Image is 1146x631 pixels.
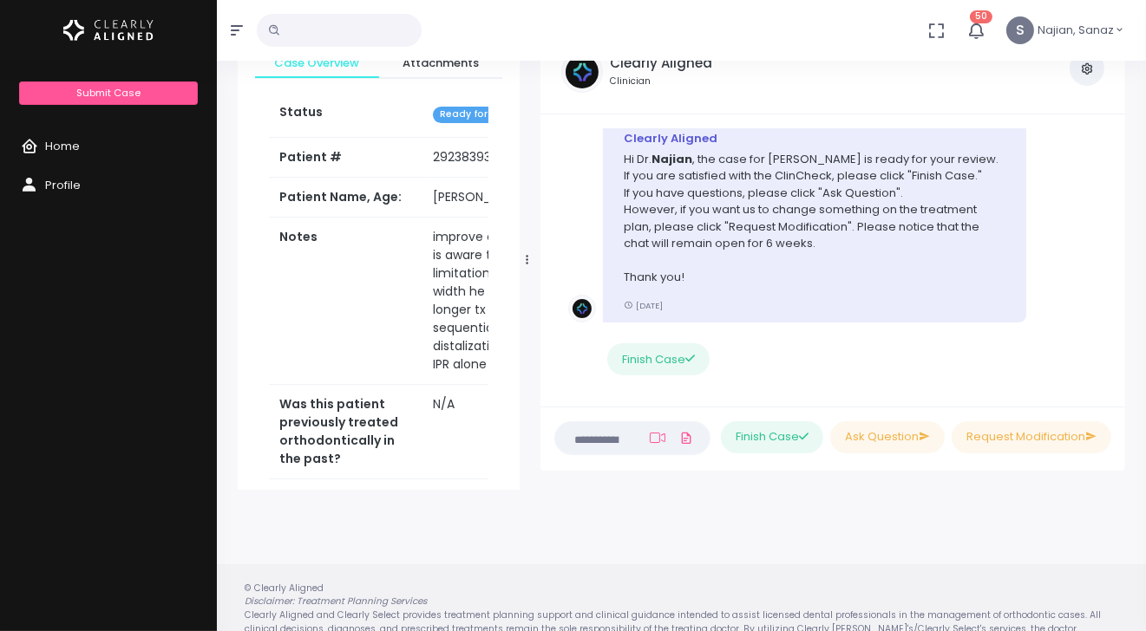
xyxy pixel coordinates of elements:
[45,138,80,154] span: Home
[624,300,663,311] small: [DATE]
[970,10,992,23] span: 50
[76,86,141,100] span: Submit Case
[952,421,1111,453] button: Request Modification
[245,595,427,608] em: Disclaimer: Treatment Planning Services
[63,12,154,49] img: Logo Horizontal
[554,128,1111,390] div: scrollable content
[624,151,1005,286] p: Hi Dr. , the case for [PERSON_NAME] is ready for your review. If you are satisfied with the ClinC...
[646,431,669,445] a: Add Loom Video
[422,385,564,479] td: N/A
[607,343,710,375] button: Finish Case
[422,218,564,385] td: improve class 3- pt is aware there are limitations to arch width he is open to longer tx time and...
[269,385,422,479] th: Was this patient previously treated orthodontically in the past?
[1038,22,1114,39] span: Najian, Sanaz
[269,479,422,592] th: Are you planning any restorative/esthetic treatment? If yes, what are you planning?
[269,137,422,178] th: Patient #
[269,55,365,72] span: Case Overview
[624,130,1005,147] div: Clearly Aligned
[19,81,197,105] a: Submit Case
[422,479,564,592] td: no
[422,138,564,178] td: 29238393
[1006,16,1034,44] span: S
[269,218,422,385] th: Notes
[676,422,697,453] a: Add Files
[721,421,823,453] button: Finish Case
[610,75,712,88] small: Clinician
[433,107,547,123] span: Ready for Dr. Review
[610,55,712,71] h5: Clearly Aligned
[238,30,520,490] div: scrollable content
[652,151,692,167] b: Najian
[45,177,81,193] span: Profile
[422,178,564,218] td: [PERSON_NAME], 28
[393,55,489,72] span: Attachments
[830,421,945,453] button: Ask Question
[269,93,422,137] th: Status
[269,178,422,218] th: Patient Name, Age:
